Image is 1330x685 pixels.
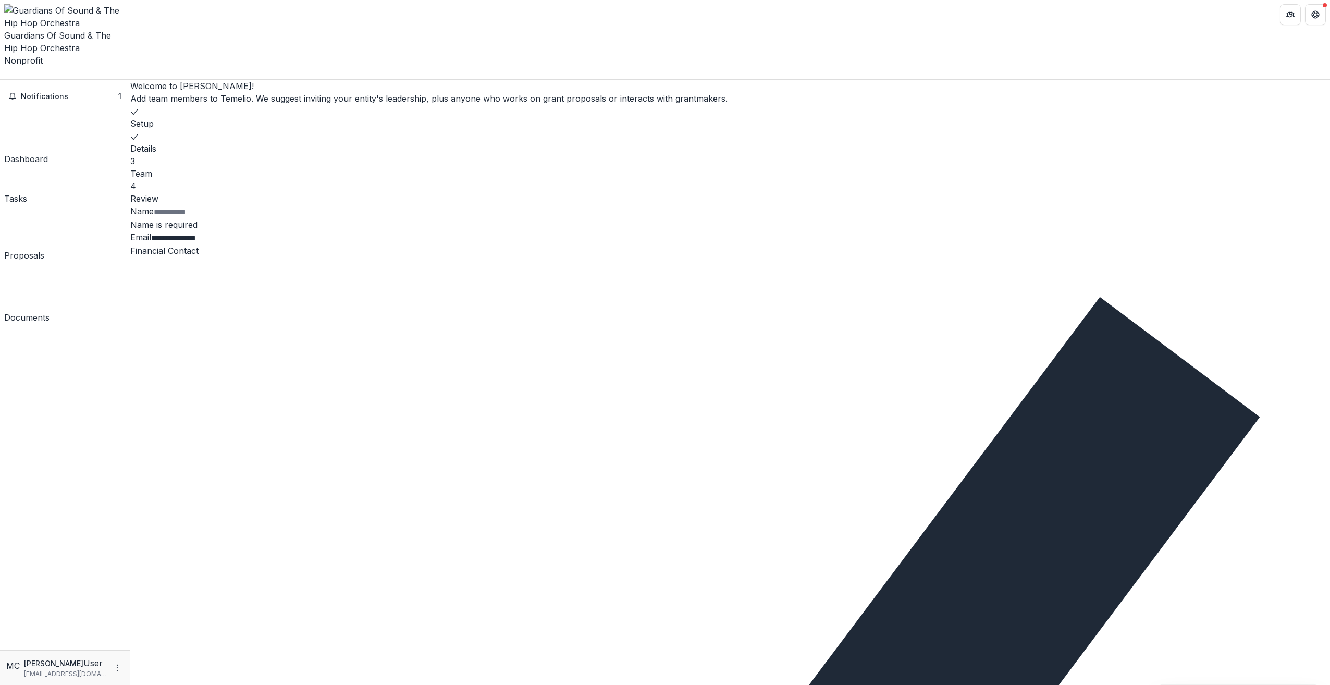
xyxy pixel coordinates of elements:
[4,153,48,165] div: Dashboard
[4,192,27,205] div: Tasks
[4,169,27,205] a: Tasks
[4,249,44,262] div: Proposals
[130,192,1330,205] h3: Review
[4,209,44,262] a: Proposals
[130,167,1330,180] h3: Team
[4,311,50,324] div: Documents
[6,659,20,672] div: Michael Chapman
[130,206,154,216] label: Name
[1280,4,1301,25] button: Partners
[1305,4,1326,25] button: Get Help
[130,155,1330,167] div: 3
[130,80,1330,92] h2: Welcome to [PERSON_NAME]!
[4,109,48,165] a: Dashboard
[111,662,124,674] button: More
[21,92,118,101] span: Notifications
[83,657,103,669] p: User
[130,246,199,256] span: Financial Contact
[130,142,1330,155] h3: Details
[4,4,126,29] img: Guardians Of Sound & The Hip Hop Orchestra
[130,232,151,242] label: Email
[4,55,43,66] span: Nonprofit
[24,669,107,679] p: [EMAIL_ADDRESS][DOMAIN_NAME]
[130,180,1330,192] div: 4
[130,105,1330,205] div: Progress
[130,117,1330,130] h3: Setup
[130,92,1330,105] p: Add team members to Temelio. We suggest inviting your entity's leadership, plus anyone who works ...
[24,658,83,669] p: [PERSON_NAME]
[4,29,126,54] div: Guardians Of Sound & The Hip Hop Orchestra
[130,218,1330,231] div: Name is required
[118,92,121,101] span: 1
[4,88,126,105] button: Notifications1
[4,266,50,324] a: Documents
